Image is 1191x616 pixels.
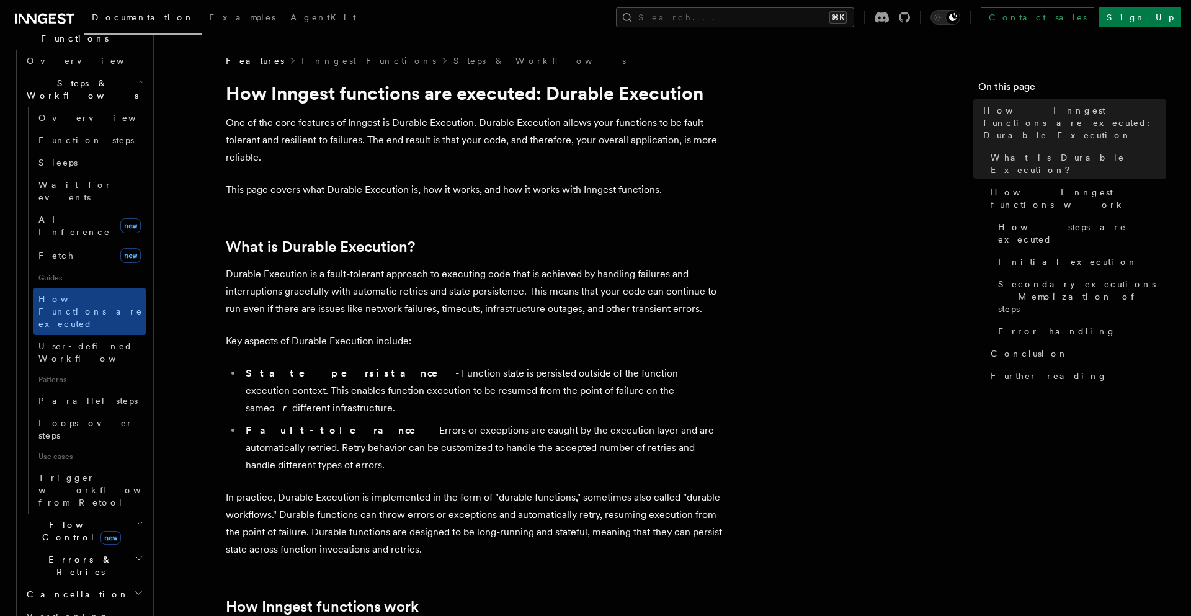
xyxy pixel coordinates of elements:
[301,55,436,67] a: Inngest Functions
[38,113,166,123] span: Overview
[991,370,1107,382] span: Further reading
[998,256,1138,268] span: Initial execution
[993,273,1166,320] a: Secondary executions - Memoization of steps
[998,221,1166,246] span: How steps are executed
[226,181,722,199] p: This page covers what Durable Execution is, how it works, and how it works with Inngest functions.
[829,11,847,24] kbd: ⌘K
[38,396,138,406] span: Parallel steps
[22,514,146,548] button: Flow Controlnew
[226,598,419,615] a: How Inngest functions work
[33,243,146,268] a: Fetchnew
[84,4,202,35] a: Documentation
[930,10,960,25] button: Toggle dark mode
[226,55,284,67] span: Features
[246,367,455,379] strong: State persistance
[981,7,1094,27] a: Contact sales
[33,335,146,370] a: User-defined Workflows
[33,208,146,243] a: AI Inferencenew
[978,99,1166,146] a: How Inngest functions are executed: Durable Execution
[226,333,722,350] p: Key aspects of Durable Execution include:
[38,180,112,202] span: Wait for events
[991,186,1166,211] span: How Inngest functions work
[986,342,1166,365] a: Conclusion
[120,248,141,263] span: new
[290,12,356,22] span: AgentKit
[22,588,129,600] span: Cancellation
[202,4,283,33] a: Examples
[993,320,1166,342] a: Error handling
[998,325,1116,337] span: Error handling
[983,104,1166,141] span: How Inngest functions are executed: Durable Execution
[22,50,146,72] a: Overview
[33,390,146,412] a: Parallel steps
[38,158,78,167] span: Sleeps
[38,418,133,440] span: Loops over steps
[993,216,1166,251] a: How steps are executed
[38,215,110,237] span: AI Inference
[269,402,292,414] em: or
[38,294,143,329] span: How Functions are executed
[22,583,146,605] button: Cancellation
[616,7,854,27] button: Search...⌘K
[38,135,134,145] span: Function steps
[283,4,364,33] a: AgentKit
[991,151,1166,176] span: What is Durable Execution?
[33,412,146,447] a: Loops over steps
[38,473,175,507] span: Trigger workflows from Retool
[226,82,722,104] h1: How Inngest functions are executed: Durable Execution
[226,238,415,256] a: What is Durable Execution?
[92,12,194,22] span: Documentation
[22,553,135,578] span: Errors & Retries
[22,548,146,583] button: Errors & Retries
[33,174,146,208] a: Wait for events
[33,466,146,514] a: Trigger workflows from Retool
[986,181,1166,216] a: How Inngest functions work
[1099,7,1181,27] a: Sign Up
[38,251,74,261] span: Fetch
[33,151,146,174] a: Sleeps
[246,424,433,436] strong: Fault-tolerance
[100,531,121,545] span: new
[226,266,722,318] p: Durable Execution is a fault-tolerant approach to executing code that is achieved by handling fai...
[38,341,150,364] span: User-defined Workflows
[242,365,722,417] li: - Function state is persisted outside of the function execution context. This enables function ex...
[22,519,136,543] span: Flow Control
[991,347,1068,360] span: Conclusion
[33,107,146,129] a: Overview
[986,365,1166,387] a: Further reading
[993,251,1166,273] a: Initial execution
[33,447,146,466] span: Use cases
[978,79,1166,99] h4: On this page
[226,114,722,166] p: One of the core features of Inngest is Durable Execution. Durable Execution allows your functions...
[998,278,1166,315] span: Secondary executions - Memoization of steps
[453,55,626,67] a: Steps & Workflows
[986,146,1166,181] a: What is Durable Execution?
[33,268,146,288] span: Guides
[27,56,154,66] span: Overview
[22,77,138,102] span: Steps & Workflows
[120,218,141,233] span: new
[22,72,146,107] button: Steps & Workflows
[242,422,722,474] li: - Errors or exceptions are caught by the execution layer and are automatically retried. Retry beh...
[33,129,146,151] a: Function steps
[33,288,146,335] a: How Functions are executed
[22,107,146,514] div: Steps & Workflows
[209,12,275,22] span: Examples
[226,489,722,558] p: In practice, Durable Execution is implemented in the form of "durable functions," sometimes also ...
[33,370,146,390] span: Patterns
